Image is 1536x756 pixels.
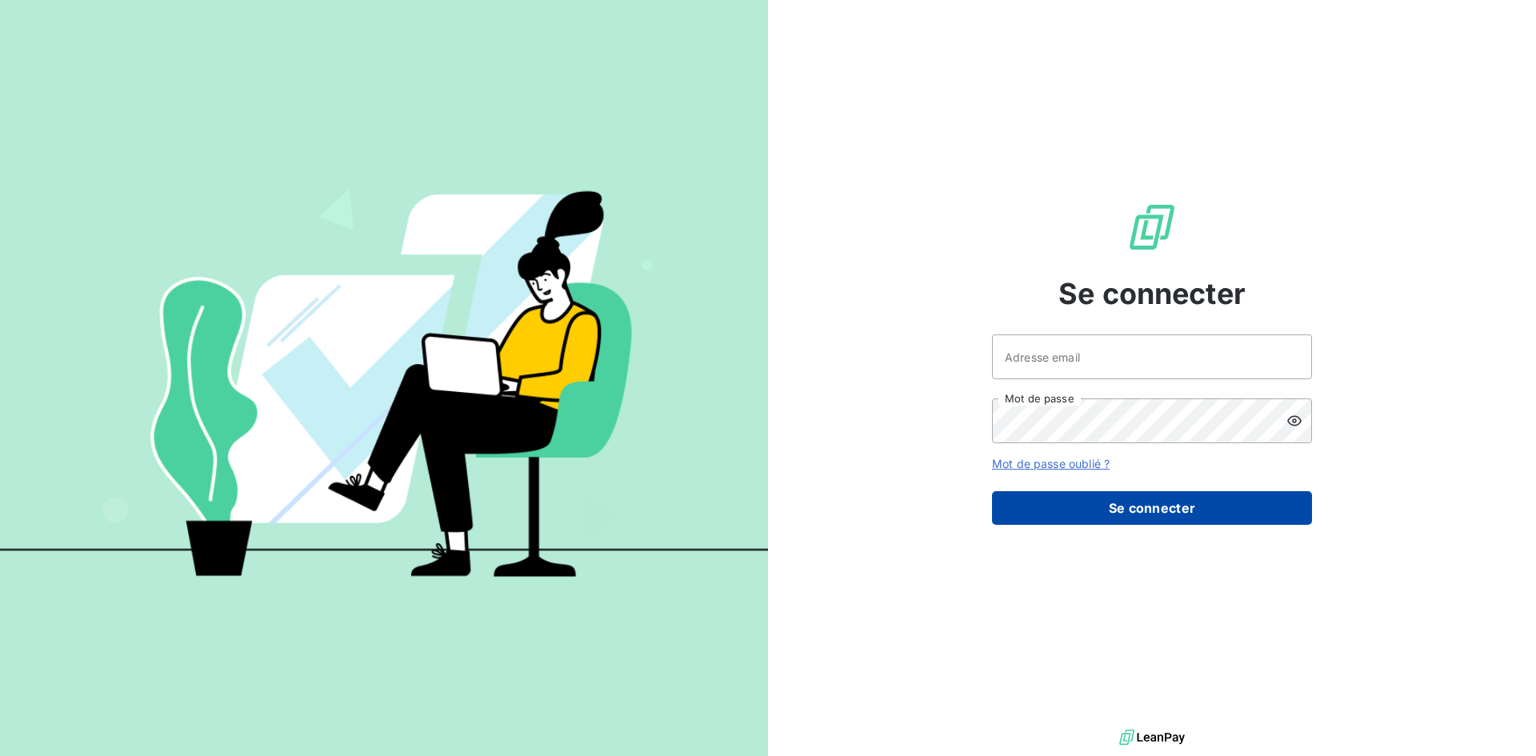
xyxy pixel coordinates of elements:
[992,457,1110,470] a: Mot de passe oublié ?
[1119,726,1185,750] img: logo
[1126,202,1178,253] img: Logo LeanPay
[992,334,1312,379] input: placeholder
[1058,272,1246,315] span: Se connecter
[992,491,1312,525] button: Se connecter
